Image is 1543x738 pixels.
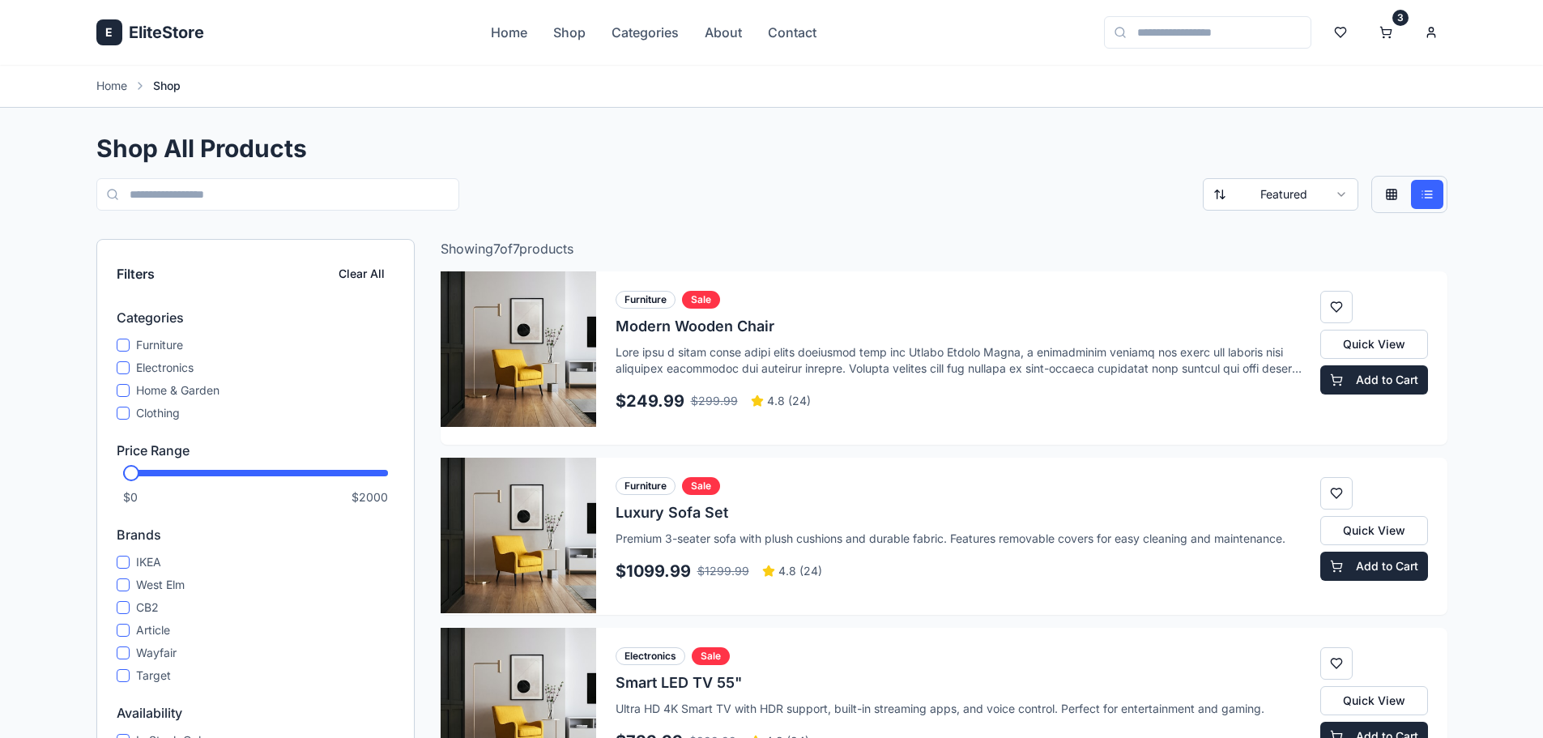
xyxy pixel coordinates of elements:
span: Minimum [123,465,139,481]
a: About [705,23,742,42]
span: 4.8 (24) [778,563,822,579]
label: IKEA [136,554,161,570]
a: Shop [553,23,586,42]
label: West Elm [136,577,185,593]
label: CB2 [136,599,159,616]
button: Quick View [1320,686,1428,715]
a: Home [96,78,127,94]
button: Add to Cart [1320,552,1428,581]
label: Wayfair [136,645,177,661]
button: Quick View [1320,330,1428,359]
h1: Shop All Products [96,134,1447,163]
button: Quick View [1320,516,1428,545]
span: $ 249.99 [616,390,684,412]
a: EEliteStore [96,19,204,45]
span: $ 0 [123,489,138,506]
label: Target [136,668,171,684]
span: 4.8 (24) [767,393,811,409]
h4: Brands [117,525,394,544]
div: Electronics [616,647,685,665]
span: EliteStore [129,21,204,44]
div: Sale [682,291,720,309]
h3: Filters [117,264,155,284]
a: Contact [768,23,816,42]
span: E [105,24,113,41]
h3: Smart LED TV 55" [616,672,1307,694]
p: Premium 3-seater sofa with plush cushions and durable fabric. Features removable covers for easy ... [616,531,1307,547]
h3: Luxury Sofa Set [616,501,1307,524]
div: Furniture [616,291,676,309]
img: Modern Wooden Chair [441,271,596,427]
label: Furniture [136,337,183,353]
button: Add to Cart [1320,365,1428,395]
p: Showing 7 of 7 products [441,239,573,258]
label: Article [136,622,170,638]
div: 3 [1392,10,1409,26]
label: Clothing [136,405,180,421]
div: Sale [682,477,720,495]
span: $ 1299.99 [697,563,749,579]
button: 3 [1370,16,1402,49]
h4: Availability [117,703,394,723]
span: $ 299.99 [691,393,738,409]
span: Shop [153,78,181,94]
label: Home & Garden [136,382,220,399]
h3: Modern Wooden Chair [616,315,1307,338]
p: Lore ipsu d sitam conse adipi elits doeiusmod temp inc Utlabo Etdolo Magna, a enimadminim veniamq... [616,344,1307,377]
img: Luxury Sofa Set [441,458,596,613]
a: Home [491,23,527,42]
span: $ 2000 [352,489,388,506]
div: Sale [692,647,730,665]
a: Categories [612,23,679,42]
p: Ultra HD 4K Smart TV with HDR support, built-in streaming apps, and voice control. Perfect for en... [616,701,1307,717]
h4: Categories [117,308,394,327]
label: Electronics [136,360,194,376]
button: Clear All [329,259,394,288]
h4: Price Range [117,441,394,460]
span: $ 1099.99 [616,560,691,582]
div: Furniture [616,477,676,495]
